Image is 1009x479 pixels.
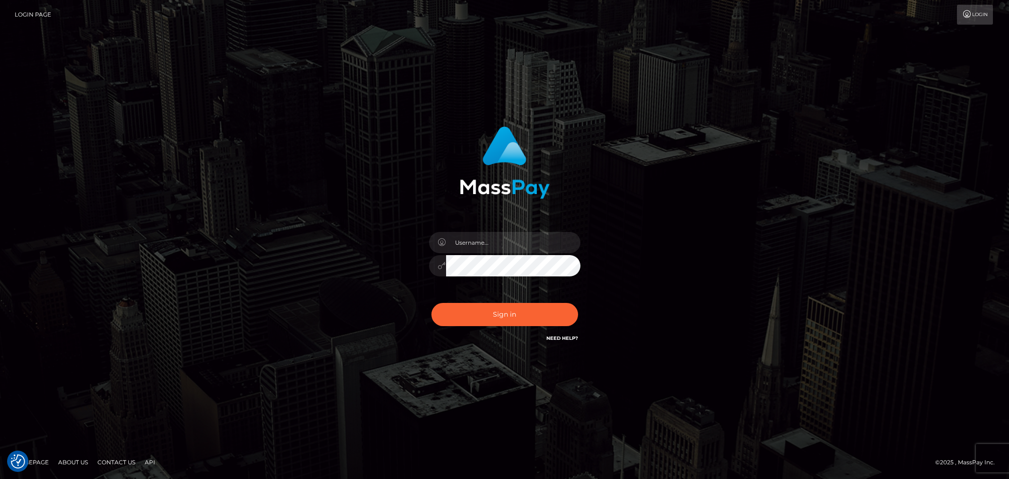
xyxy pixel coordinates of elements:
input: Username... [446,232,580,253]
a: Login [957,5,993,25]
img: MassPay Login [460,126,550,199]
button: Sign in [431,303,578,326]
a: Login Page [15,5,51,25]
a: Need Help? [546,335,578,341]
div: © 2025 , MassPay Inc. [935,457,1002,468]
a: Homepage [10,455,53,470]
a: API [141,455,159,470]
img: Revisit consent button [11,454,25,469]
button: Consent Preferences [11,454,25,469]
a: About Us [54,455,92,470]
a: Contact Us [94,455,139,470]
